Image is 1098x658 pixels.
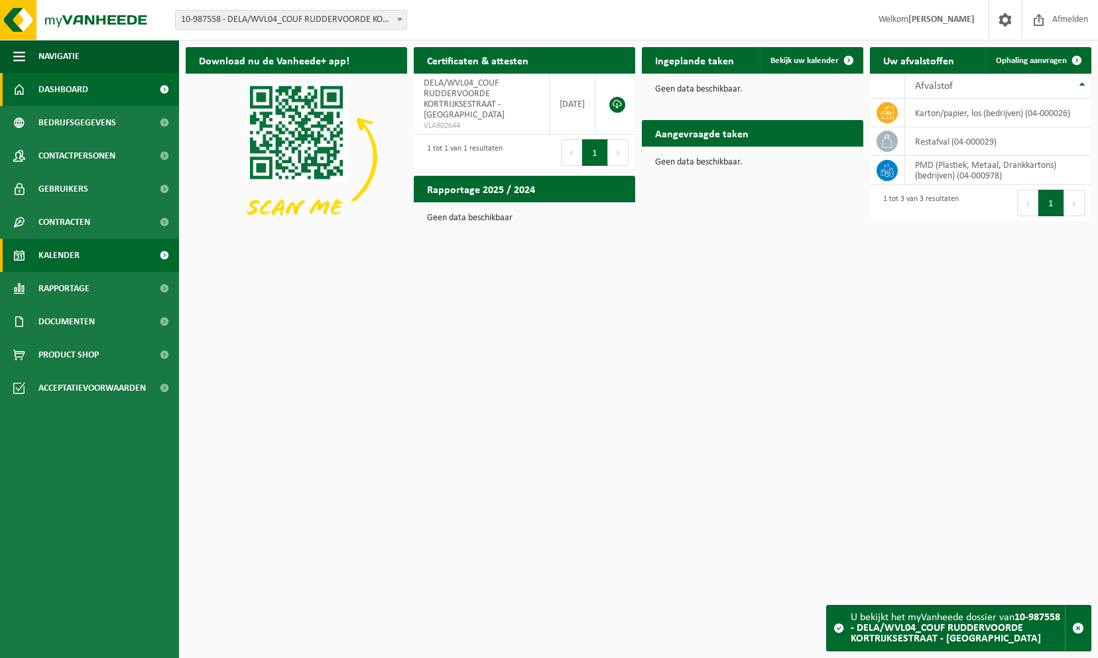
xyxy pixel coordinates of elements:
[582,139,608,166] button: 1
[38,272,90,305] span: Rapportage
[608,139,629,166] button: Next
[915,81,953,92] span: Afvalstof
[38,106,116,139] span: Bedrijfsgegevens
[420,138,503,167] div: 1 tot 1 van 1 resultaten
[851,612,1060,644] strong: 10-987558 - DELA/WVL04_COUF RUDDERVOORDE KORTRIJKSESTRAAT - [GEOGRAPHIC_DATA]
[905,156,1091,185] td: PMD (Plastiek, Metaal, Drankkartons) (bedrijven) (04-000978)
[642,120,762,146] h2: Aangevraagde taken
[905,99,1091,127] td: karton/papier, los (bedrijven) (04-000026)
[561,139,582,166] button: Previous
[908,15,975,25] strong: [PERSON_NAME]
[414,47,542,73] h2: Certificaten & attesten
[536,202,634,228] a: Bekijk rapportage
[424,78,505,120] span: DELA/WVL04_COUF RUDDERVOORDE KORTRIJKSESTRAAT - [GEOGRAPHIC_DATA]
[1017,190,1038,216] button: Previous
[175,10,407,30] span: 10-987558 - DELA/WVL04_COUF RUDDERVOORDE KORTRIJKSESTRAAT - RUDDERVOORDE
[176,11,406,29] span: 10-987558 - DELA/WVL04_COUF RUDDERVOORDE KORTRIJKSESTRAAT - RUDDERVOORDE
[877,188,959,218] div: 1 tot 3 van 3 resultaten
[38,73,88,106] span: Dashboard
[1038,190,1064,216] button: 1
[38,239,80,272] span: Kalender
[770,56,839,65] span: Bekijk uw kalender
[550,74,596,135] td: [DATE]
[424,121,539,131] span: VLA902644
[186,47,363,73] h2: Download nu de Vanheede+ app!
[655,85,850,94] p: Geen data beschikbaar.
[760,47,862,74] a: Bekijk uw kalender
[38,338,99,371] span: Product Shop
[851,606,1065,651] div: U bekijkt het myVanheede dossier van
[870,47,967,73] h2: Uw afvalstoffen
[414,176,548,202] h2: Rapportage 2025 / 2024
[642,47,747,73] h2: Ingeplande taken
[38,371,146,405] span: Acceptatievoorwaarden
[38,305,95,338] span: Documenten
[38,172,88,206] span: Gebruikers
[655,158,850,167] p: Geen data beschikbaar.
[996,56,1067,65] span: Ophaling aanvragen
[38,139,115,172] span: Contactpersonen
[38,206,90,239] span: Contracten
[427,214,622,223] p: Geen data beschikbaar
[905,127,1091,156] td: restafval (04-000029)
[186,74,407,240] img: Download de VHEPlus App
[985,47,1090,74] a: Ophaling aanvragen
[1064,190,1085,216] button: Next
[38,40,80,73] span: Navigatie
